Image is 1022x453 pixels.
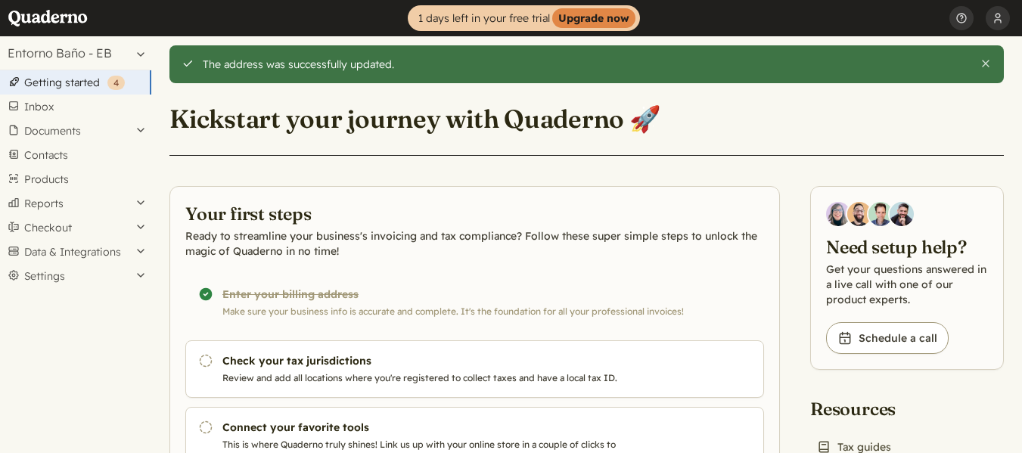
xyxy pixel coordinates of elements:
[847,202,871,226] img: Jairo Fumero, Account Executive at Quaderno
[113,77,119,88] span: 4
[552,8,635,28] strong: Upgrade now
[980,57,992,70] button: Close this alert
[826,322,949,354] a: Schedule a call
[185,202,764,225] h2: Your first steps
[890,202,914,226] img: Javier Rubio, DevRel at Quaderno
[826,262,988,307] p: Get your questions answered in a live call with one of our product experts.
[868,202,893,226] img: Ivo Oltmans, Business Developer at Quaderno
[185,340,764,398] a: Check your tax jurisdictions Review and add all locations where you're registered to collect taxe...
[169,103,661,135] h1: Kickstart your journey with Quaderno 🚀
[810,397,925,420] h2: Resources
[222,420,650,435] h3: Connect your favorite tools
[826,235,988,259] h2: Need setup help?
[222,353,650,368] h3: Check your tax jurisdictions
[826,202,850,226] img: Diana Carrasco, Account Executive at Quaderno
[408,5,640,31] a: 1 days left in your free trialUpgrade now
[185,228,764,259] p: Ready to streamline your business's invoicing and tax compliance? Follow these super simple steps...
[222,371,650,385] p: Review and add all locations where you're registered to collect taxes and have a local tax ID.
[203,57,968,71] div: The address was successfully updated.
